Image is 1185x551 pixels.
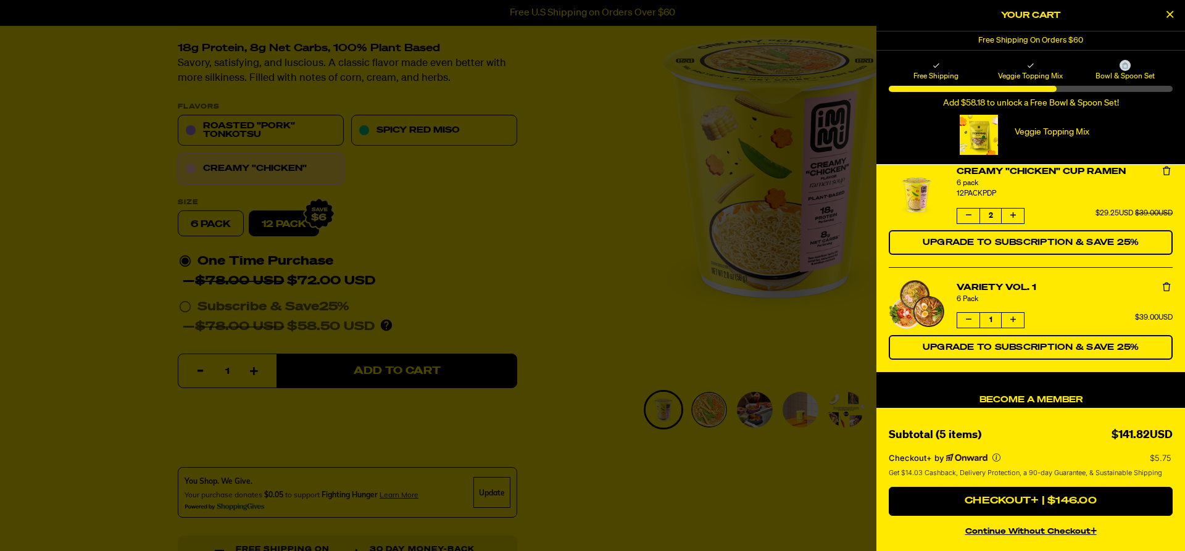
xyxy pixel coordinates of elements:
a: Powered by Onward [946,454,987,462]
span: Upgrade to Subscription & Save 25% [923,238,1139,247]
span: $39.00USD [1135,314,1173,321]
p: Veggie Topping Mix [1002,127,1102,138]
h4: Become a Member [889,395,1173,405]
span: $39.00USD [1135,210,1173,217]
span: $29.25USD [1096,210,1133,217]
div: 6 pack [957,178,1173,188]
iframe: Marketing Popup [6,494,130,545]
h2: Your Cart [889,6,1173,25]
button: Decrease quantity of Variety Vol. 1 [957,313,979,328]
button: Increase quantity of Variety Vol. 1 [1002,313,1024,328]
button: Remove Creamy "Chicken" Cup Ramen [1160,165,1173,178]
a: View details for Variety Vol. 1 [889,280,944,329]
span: Upgrade to Subscription & Save 25% [923,343,1139,352]
span: Bowl & Spoon Set [1080,71,1171,81]
span: 2 [979,209,1002,223]
span: Free Shipping [891,71,981,81]
img: Creamy "Chicken" Cup Ramen [889,167,944,223]
button: Decrease quantity of Creamy "Chicken" Cup Ramen [957,209,979,223]
span: Get $14.03 Cashback, Delivery Protection, a 90-day Guarantee, & Sustainable Shipping [889,468,1162,478]
button: continue without Checkout+ [889,521,1173,539]
button: Increase quantity of Creamy "Chicken" Cup Ramen [1002,209,1024,223]
span: by [934,453,944,463]
button: Switch Variety Vol. 1 to a Subscription [889,335,1173,360]
span: Checkout+ [889,453,932,463]
span: Subtotal (5 items) [889,429,981,441]
button: More info [992,454,1000,462]
button: Close Cart [1160,6,1179,25]
section: Checkout+ [889,444,1173,487]
button: Switch Creamy "Chicken" Cup Ramen to a Subscription [889,230,1173,255]
a: Creamy "Chicken" Cup Ramen [957,165,1173,178]
div: Add $58.18 to unlock a Free Bowl & Spoon Set! [889,98,1173,109]
img: Variety Vol. 1 [889,280,944,329]
button: Checkout+ | $146.00 [889,487,1173,516]
a: View details for Creamy "Chicken" Cup Ramen [889,167,944,223]
li: product [889,152,1173,267]
div: 1 of 1 [876,31,1185,50]
button: Remove Variety Vol. 1 [1160,281,1173,294]
span: Veggie Topping Mix [985,71,1076,81]
p: $5.75 [1150,453,1173,463]
span: 1 [979,313,1002,328]
div: 12PACKPDP [957,188,1173,200]
div: 6 Pack [957,294,1173,304]
li: product [889,267,1173,372]
div: $141.82USD [1112,426,1173,444]
a: Variety Vol. 1 [957,281,1173,294]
